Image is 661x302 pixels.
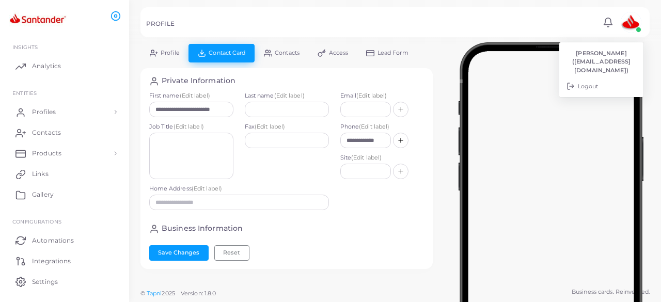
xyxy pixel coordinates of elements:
a: Products [8,143,121,164]
span: Contacts [275,50,300,56]
label: Last name [245,92,329,100]
button: Reset [214,245,249,261]
span: (Edit label) [351,154,382,161]
span: Lead Form [377,50,408,56]
span: Configurations [12,218,61,225]
h4: Business Information [162,224,243,234]
span: Logout [578,82,599,91]
span: (Edit label) [274,92,305,99]
label: First name [149,92,233,100]
a: Analytics [8,56,121,76]
label: Phone [340,123,424,131]
a: Links [8,164,121,184]
label: Home Address [149,185,329,193]
span: (Edit label) [359,123,389,130]
span: (Edit label) [180,92,210,99]
h4: Private Information [162,76,235,86]
span: ENTITIES [12,90,37,96]
span: Access [329,50,349,56]
a: Gallery [8,184,121,205]
span: Profile [161,50,180,56]
label: Site [340,154,424,162]
span: Products [32,149,61,158]
span: (Edit label) [255,123,285,130]
a: Automations [8,230,121,250]
a: Settings [8,271,121,292]
button: Save Changes [149,245,209,261]
span: Settings [32,277,58,287]
label: Fax [245,123,329,131]
a: Tapni [147,290,162,297]
span: (Edit label) [174,123,204,130]
span: Version: 1.8.0 [181,290,216,297]
span: Automations [32,236,74,245]
a: Contacts [8,122,121,143]
span: 2025 [162,289,175,298]
h5: PROFILE [146,20,175,27]
img: avatar [621,12,641,33]
span: Profiles [32,107,56,117]
span: © [140,289,216,298]
ul: avatar [559,42,644,98]
span: (Edit label) [356,92,387,99]
span: Integrations [32,257,71,266]
a: Integrations [8,250,121,271]
span: Links [32,169,49,179]
label: Job Title [149,123,233,131]
span: Contacts [32,128,61,137]
span: Gallery [32,190,54,199]
span: (Edit label) [192,185,222,192]
span: Contact Card [209,50,245,56]
a: avatar [618,12,644,33]
span: Analytics [32,61,61,71]
span: INSIGHTS [12,44,38,50]
img: logo [9,10,67,29]
a: Profiles [8,102,121,122]
label: Email [340,92,424,100]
